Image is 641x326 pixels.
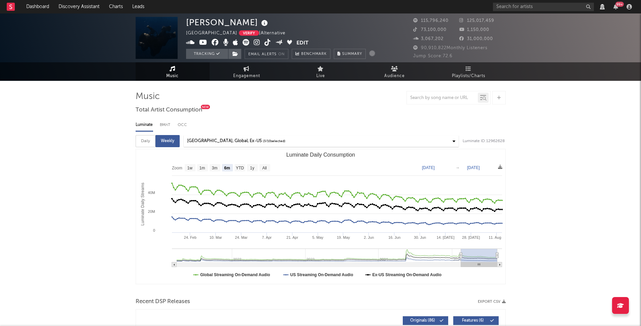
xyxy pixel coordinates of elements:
[262,166,266,170] text: All
[459,37,493,41] span: 31,000,000
[453,316,499,325] button: Features(6)
[155,135,180,147] div: Weekly
[166,72,179,80] span: Music
[187,166,192,170] text: 1w
[403,316,448,325] button: Originals(86)
[239,30,259,36] button: Verify
[187,137,262,145] div: [GEOGRAPHIC_DATA], Global, Ex-US
[336,235,350,239] text: 19. May
[160,119,171,131] div: BMAT
[250,166,254,170] text: 1y
[153,228,155,232] text: 0
[463,137,505,145] div: Luminate ID: 12962628
[413,19,449,23] span: 115,796,240
[413,37,443,41] span: 3,067,202
[436,235,454,239] text: 14. [DATE]
[286,235,298,239] text: 21. Apr
[262,235,272,239] text: 7. Apr
[312,235,324,239] text: 5. May
[456,165,460,170] text: →
[462,235,480,239] text: 28. [DATE]
[224,166,230,170] text: 6m
[493,3,594,11] input: Search for artists
[136,62,210,81] a: Music
[301,50,327,58] span: Benchmark
[210,62,284,81] a: Engagement
[342,52,362,56] span: Summary
[334,49,366,59] button: Summary
[388,235,400,239] text: 16. Jun
[186,17,270,28] div: [PERSON_NAME]
[292,49,330,59] a: Benchmark
[209,235,222,239] text: 10. Mar
[186,49,228,59] button: Tracking
[278,53,285,56] em: On
[413,46,488,50] span: 90,910,822 Monthly Listeners
[236,166,244,170] text: YTD
[413,28,447,32] span: 73,100,000
[199,166,205,170] text: 1m
[432,62,506,81] a: Playlists/Charts
[186,29,301,37] div: [GEOGRAPHIC_DATA] | Alternative
[422,165,435,170] text: [DATE]
[136,298,190,306] span: Recent DSP Releases
[263,137,285,145] span: ( 3 / 10 selected)
[478,300,506,304] button: Export CSV
[489,235,501,239] text: 11. Aug
[136,149,505,284] svg: Luminate Daily Consumption
[358,62,432,81] a: Audience
[613,4,618,9] button: 99+
[201,105,210,109] div: New
[459,19,494,23] span: 125,017,459
[407,95,478,101] input: Search by song name or URL
[136,106,202,114] span: Total Artist Consumption
[459,28,489,32] span: 1,150,000
[148,191,155,195] text: 40M
[407,319,438,323] span: Originals ( 86 )
[458,319,489,323] span: Features ( 6 )
[372,272,441,277] text: Ex-US Streaming On-Demand Audio
[200,272,270,277] text: Global Streaming On-Demand Audio
[452,72,485,80] span: Playlists/Charts
[148,209,155,214] text: 20M
[184,235,196,239] text: 24. Feb
[286,152,355,158] text: Luminate Daily Consumption
[136,135,155,147] div: Daily
[290,272,353,277] text: US Streaming On-Demand Audio
[136,119,153,131] div: Luminate
[364,235,374,239] text: 2. Jun
[284,62,358,81] a: Live
[467,165,480,170] text: [DATE]
[245,49,288,59] button: Email AlertsOn
[172,166,182,170] text: Zoom
[140,183,145,225] text: Luminate Daily Streams
[413,54,453,58] span: Jump Score: 72.6
[212,166,217,170] text: 3m
[235,235,248,239] text: 24. Mar
[178,119,186,131] div: OCC
[316,72,325,80] span: Live
[296,39,309,47] button: Edit
[384,72,405,80] span: Audience
[615,2,624,7] div: 99 +
[414,235,426,239] text: 30. Jun
[233,72,260,80] span: Engagement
